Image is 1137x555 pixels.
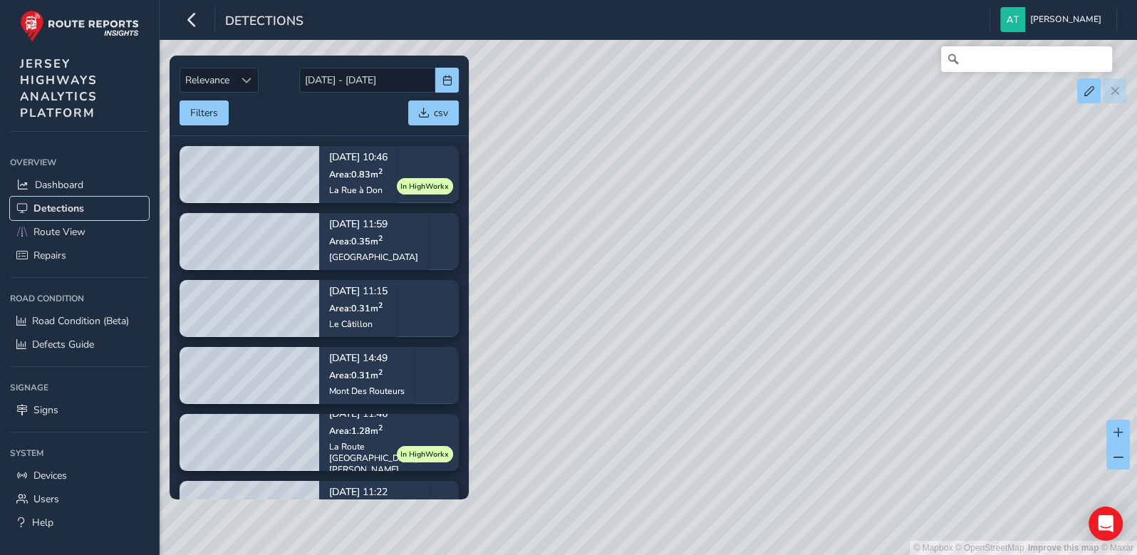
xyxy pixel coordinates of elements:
[20,56,98,121] span: JERSEY HIGHWAYS ANALYTICS PLATFORM
[408,100,459,125] button: csv
[1089,507,1123,541] div: Open Intercom Messenger
[329,219,418,229] p: [DATE] 11:59
[329,440,449,474] div: La Route [GEOGRAPHIC_DATA][PERSON_NAME]
[434,106,448,120] span: csv
[329,368,383,380] span: Area: 0.31 m
[33,403,58,417] span: Signs
[10,173,149,197] a: Dashboard
[10,398,149,422] a: Signs
[329,487,420,497] p: [DATE] 11:22
[400,181,449,192] span: In HighWorkx
[10,309,149,333] a: Road Condition (Beta)
[35,178,83,192] span: Dashboard
[10,288,149,309] div: Road Condition
[10,333,149,356] a: Defects Guide
[329,318,388,329] div: Le Câtillon
[329,251,418,262] div: [GEOGRAPHIC_DATA]
[10,197,149,220] a: Detections
[10,220,149,244] a: Route View
[32,516,53,529] span: Help
[10,487,149,511] a: Users
[32,338,94,351] span: Defects Guide
[1030,7,1101,32] span: [PERSON_NAME]
[378,422,383,432] sup: 2
[378,366,383,377] sup: 2
[10,152,149,173] div: Overview
[378,165,383,176] sup: 2
[329,409,449,419] p: [DATE] 11:46
[941,46,1112,72] input: Search
[32,314,129,328] span: Road Condition (Beta)
[10,511,149,534] a: Help
[329,301,383,313] span: Area: 0.31 m
[10,442,149,464] div: System
[329,234,383,247] span: Area: 0.35 m
[33,492,59,506] span: Users
[329,286,388,296] p: [DATE] 11:15
[20,10,139,42] img: rr logo
[10,464,149,487] a: Devices
[400,449,449,460] span: In HighWorkx
[180,68,234,92] span: Relevance
[33,249,66,262] span: Repairs
[378,299,383,310] sup: 2
[234,68,258,92] div: Sort by Date
[1000,7,1025,32] img: diamond-layout
[378,232,383,243] sup: 2
[10,377,149,398] div: Signage
[329,385,405,396] div: Mont Des Routeurs
[33,225,85,239] span: Route View
[10,244,149,267] a: Repairs
[329,353,405,363] p: [DATE] 14:49
[329,424,383,436] span: Area: 1.28 m
[180,100,229,125] button: Filters
[33,469,67,482] span: Devices
[329,152,388,162] p: [DATE] 10:46
[33,202,84,215] span: Detections
[1000,7,1106,32] button: [PERSON_NAME]
[329,184,388,195] div: La Rue à Don
[329,167,383,180] span: Area: 0.83 m
[225,12,303,32] span: Detections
